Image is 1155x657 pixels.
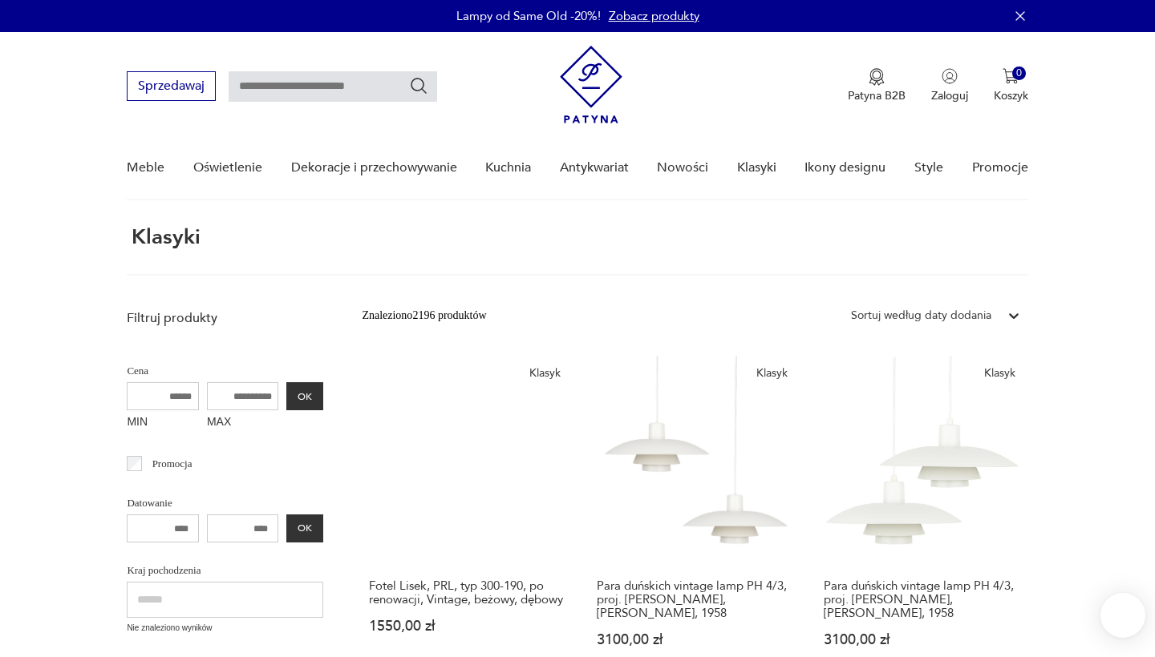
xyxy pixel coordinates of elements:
a: Promocje [972,137,1028,199]
h1: Klasyki [127,226,201,248]
button: Zaloguj [931,68,968,103]
a: Dekoracje i przechowywanie [291,137,457,199]
button: OK [286,514,323,542]
h3: Para duńskich vintage lamp PH 4/3, proj. [PERSON_NAME], [PERSON_NAME], 1958 [824,579,1020,620]
a: Zobacz produkty [609,8,699,24]
p: Cena [127,362,323,380]
button: OK [286,382,323,410]
p: Lampy od Same Old -20%! [456,8,601,24]
button: Patyna B2B [848,68,906,103]
p: 1550,00 zł [369,619,565,633]
h3: Para duńskich vintage lamp PH 4/3, proj. [PERSON_NAME], [PERSON_NAME], 1958 [597,579,793,620]
a: Nowości [657,137,708,199]
p: 3100,00 zł [597,633,793,647]
img: Ikonka użytkownika [942,68,958,84]
label: MAX [207,410,279,436]
a: Kuchnia [485,137,531,199]
a: Ikony designu [804,137,885,199]
a: Style [914,137,943,199]
a: Ikona medaluPatyna B2B [848,68,906,103]
div: 0 [1012,67,1026,80]
img: Ikona koszyka [1003,68,1019,84]
p: Datowanie [127,494,323,512]
label: MIN [127,410,199,436]
p: Kraj pochodzenia [127,562,323,579]
p: Patyna B2B [848,88,906,103]
img: Patyna - sklep z meblami i dekoracjami vintage [560,46,622,123]
a: Meble [127,137,164,199]
button: Sprzedawaj [127,71,216,101]
p: Zaloguj [931,88,968,103]
p: 3100,00 zł [824,633,1020,647]
h3: Fotel Lisek, PRL, typ 300-190, po renowacji, Vintage, beżowy, dębowy [369,579,565,607]
a: Oświetlenie [193,137,262,199]
div: Znaleziono 2196 produktów [362,307,486,324]
div: Sortuj według daty dodania [851,307,991,324]
a: Antykwariat [560,137,629,199]
a: Sprzedawaj [127,82,216,93]
iframe: Smartsupp widget button [1100,593,1145,638]
button: Szukaj [409,76,428,95]
button: 0Koszyk [994,68,1028,103]
img: Ikona medalu [869,68,885,86]
p: Nie znaleziono wyników [127,622,323,635]
p: Filtruj produkty [127,309,323,327]
p: Promocja [152,455,192,473]
a: Klasyki [737,137,776,199]
p: Koszyk [994,88,1028,103]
